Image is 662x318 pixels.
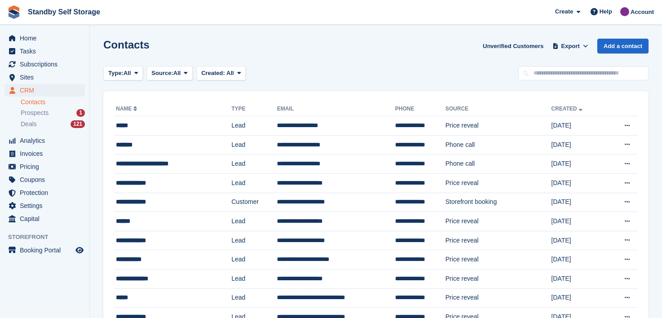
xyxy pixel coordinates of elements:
a: Standby Self Storage [24,4,104,19]
h1: Contacts [103,39,150,51]
button: Export [551,39,590,53]
a: menu [4,173,85,186]
a: menu [4,58,85,71]
a: menu [4,160,85,173]
span: All [173,69,181,78]
a: menu [4,32,85,44]
th: Phone [395,102,445,116]
a: Preview store [74,245,85,256]
a: menu [4,147,85,160]
td: Price reveal [445,173,551,193]
button: Created: All [196,66,246,81]
a: Deals 121 [21,119,85,129]
span: Protection [20,186,74,199]
span: Tasks [20,45,74,57]
a: menu [4,244,85,256]
td: Price reveal [445,250,551,269]
span: Coupons [20,173,74,186]
td: Lead [231,212,277,231]
span: Pricing [20,160,74,173]
span: Invoices [20,147,74,160]
td: Lead [231,135,277,155]
span: Storefront [8,233,89,242]
span: Help [600,7,612,16]
td: Lead [231,231,277,250]
th: Source [445,102,551,116]
td: Lead [231,173,277,193]
a: Created [551,106,584,112]
div: 121 [71,120,85,128]
td: [DATE] [551,193,606,212]
span: All [227,70,234,76]
td: [DATE] [551,288,606,308]
a: Name [116,106,139,112]
td: [DATE] [551,212,606,231]
td: [DATE] [551,173,606,193]
td: Price reveal [445,288,551,308]
a: menu [4,186,85,199]
td: Lead [231,250,277,269]
span: Type: [108,69,124,78]
span: Subscriptions [20,58,74,71]
span: Source: [151,69,173,78]
span: Sites [20,71,74,84]
span: Created: [201,70,225,76]
span: Export [561,42,580,51]
a: menu [4,71,85,84]
span: Home [20,32,74,44]
a: Unverified Customers [479,39,547,53]
span: Settings [20,199,74,212]
th: Email [277,102,395,116]
td: [DATE] [551,116,606,136]
span: Capital [20,212,74,225]
a: menu [4,212,85,225]
button: Source: All [147,66,193,81]
td: Price reveal [445,269,551,288]
span: Deals [21,120,37,128]
a: Prospects 1 [21,108,85,118]
td: [DATE] [551,231,606,250]
a: menu [4,199,85,212]
span: All [124,69,131,78]
td: Lead [231,288,277,308]
td: [DATE] [551,155,606,174]
img: Sue Ford [620,7,629,16]
td: Price reveal [445,212,551,231]
td: Customer [231,193,277,212]
a: Add a contact [597,39,649,53]
td: [DATE] [551,269,606,288]
td: Lead [231,116,277,136]
a: menu [4,45,85,57]
span: Create [555,7,573,16]
td: Phone call [445,155,551,174]
td: Price reveal [445,231,551,250]
td: [DATE] [551,135,606,155]
img: stora-icon-8386f47178a22dfd0bd8f6a31ec36ba5ce8667c1dd55bd0f319d3a0aa187defe.svg [7,5,21,19]
td: Phone call [445,135,551,155]
span: Booking Portal [20,244,74,256]
th: Type [231,102,277,116]
td: [DATE] [551,250,606,269]
a: menu [4,134,85,147]
span: CRM [20,84,74,97]
td: Lead [231,269,277,288]
td: Lead [231,155,277,174]
span: Prospects [21,109,49,117]
div: 1 [76,109,85,117]
td: Storefront booking [445,193,551,212]
td: Price reveal [445,116,551,136]
span: Analytics [20,134,74,147]
span: Account [631,8,654,17]
a: menu [4,84,85,97]
button: Type: All [103,66,143,81]
a: Contacts [21,98,85,106]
